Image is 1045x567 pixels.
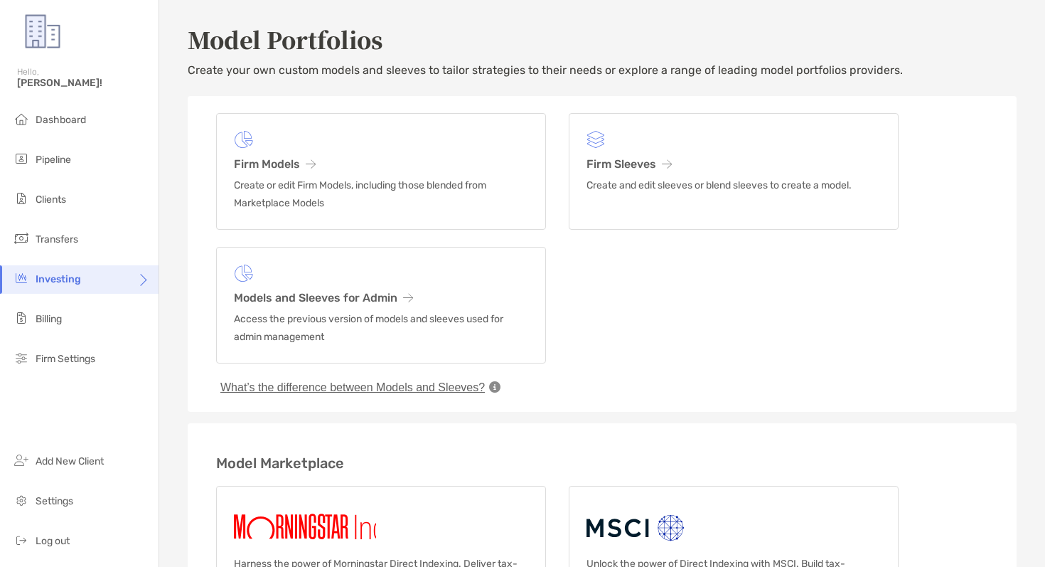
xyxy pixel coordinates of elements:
[36,455,104,467] span: Add New Client
[13,531,30,549] img: logout icon
[36,535,70,547] span: Log out
[586,176,881,194] p: Create and edit sleeves or blend sleeves to create a model.
[586,504,687,549] img: MSCI
[234,310,528,346] p: Access the previous version of models and sleeves used for admin management
[36,495,73,507] span: Settings
[36,194,66,206] span: Clients
[234,504,433,549] img: Morningstar
[17,6,68,57] img: Zoe Logo
[36,313,62,325] span: Billing
[234,291,528,304] h3: Models and Sleeves for Admin
[13,452,30,469] img: add_new_client icon
[188,23,1017,55] h2: Model Portfolios
[17,77,150,89] span: [PERSON_NAME]!
[234,157,528,171] h3: Firm Models
[36,353,95,365] span: Firm Settings
[586,157,881,171] h3: Firm Sleeves
[13,309,30,327] img: billing icon
[569,113,899,230] a: Firm SleevesCreate and edit sleeves or blend sleeves to create a model.
[13,190,30,207] img: clients icon
[13,230,30,247] img: transfers icon
[13,110,30,127] img: dashboard icon
[36,233,78,245] span: Transfers
[13,270,30,287] img: investing icon
[216,113,546,230] a: Firm ModelsCreate or edit Firm Models, including those blended from Marketplace Models
[13,349,30,366] img: firm-settings icon
[234,176,528,212] p: Create or edit Firm Models, including those blended from Marketplace Models
[13,492,30,509] img: settings icon
[36,114,86,126] span: Dashboard
[216,455,988,472] h3: Model Marketplace
[216,381,489,395] button: What’s the difference between Models and Sleeves?
[188,61,1017,79] p: Create your own custom models and sleeves to tailor strategies to their needs or explore a range ...
[36,154,71,166] span: Pipeline
[13,150,30,167] img: pipeline icon
[216,247,546,364] a: Models and Sleeves for AdminAccess the previous version of models and sleeves used for admin mana...
[36,273,81,285] span: Investing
